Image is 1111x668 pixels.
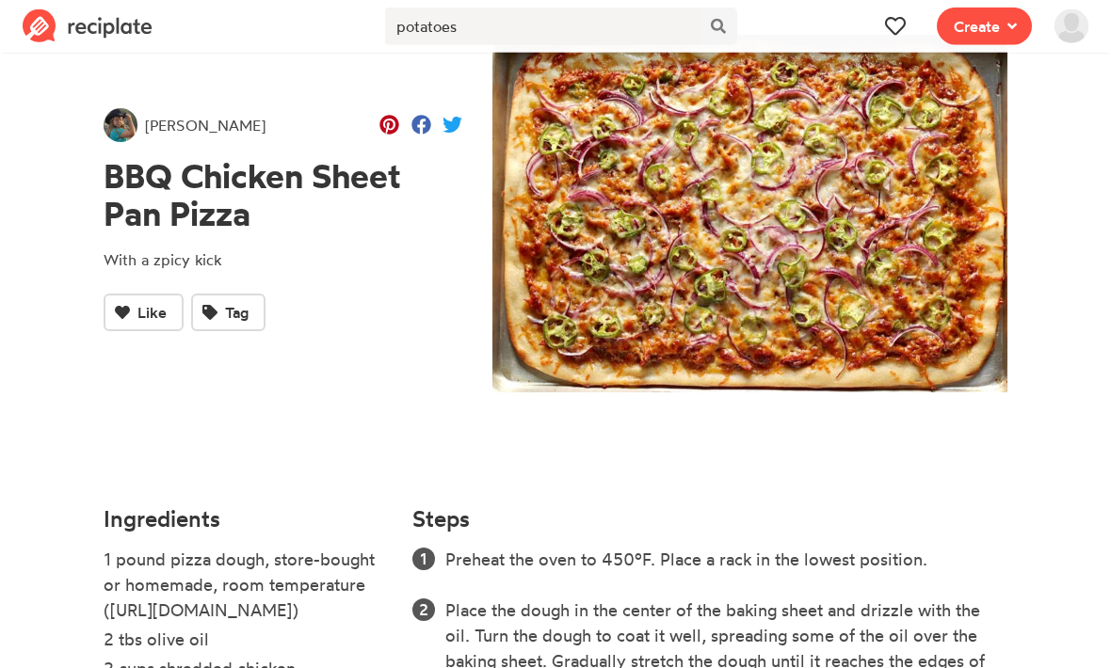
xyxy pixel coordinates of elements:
[104,108,137,142] img: User's avatar
[104,506,390,532] h4: Ingredients
[954,15,1000,38] span: Create
[145,114,266,136] span: [PERSON_NAME]
[104,294,184,331] button: Like
[385,8,699,45] input: Search
[225,301,249,324] span: Tag
[412,506,470,532] h4: Steps
[445,547,1007,572] li: Preheat the oven to 450ºF. Place a rack in the lowest position.
[937,8,1032,45] button: Create
[104,627,390,656] li: 2 tbs olive oil
[104,108,266,142] a: [PERSON_NAME]
[104,547,390,627] li: 1 pound pizza dough, store-bought or homemade, room temperature ([URL][DOMAIN_NAME])
[23,9,153,43] img: Reciplate
[1055,9,1088,43] img: User's avatar
[191,294,266,331] button: Tag
[492,35,1007,392] img: Recipe of BBQ Chicken Sheet Pan Pizza by Lindsay K
[104,248,462,271] p: With a zpicy kick
[137,301,167,324] span: Like
[104,157,462,233] h1: BBQ Chicken Sheet Pan Pizza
